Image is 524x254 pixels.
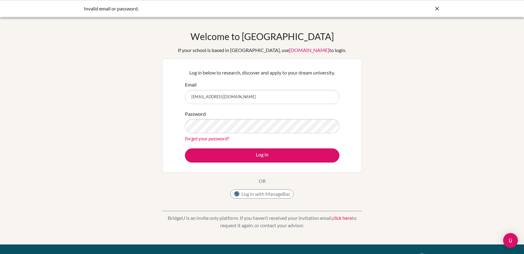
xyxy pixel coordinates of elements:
p: OR [259,177,266,185]
a: click here [332,215,352,221]
button: Log in [185,148,339,163]
div: Open Intercom Messenger [503,233,518,248]
h1: Welcome to [GEOGRAPHIC_DATA] [190,31,334,42]
p: Log in below to research, discover and apply to your dream university. [185,69,339,76]
label: Email [185,81,197,88]
label: Password [185,110,206,118]
a: [DOMAIN_NAME] [289,47,329,53]
a: Forgot your password? [185,135,229,141]
button: Log in with ManageBac [230,189,294,199]
div: If your school is based in [GEOGRAPHIC_DATA], use to login. [178,46,346,54]
p: BridgeU is an invite only platform. If you haven’t received your invitation email, to request it ... [162,214,362,229]
div: Invalid email or password. [84,5,348,12]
